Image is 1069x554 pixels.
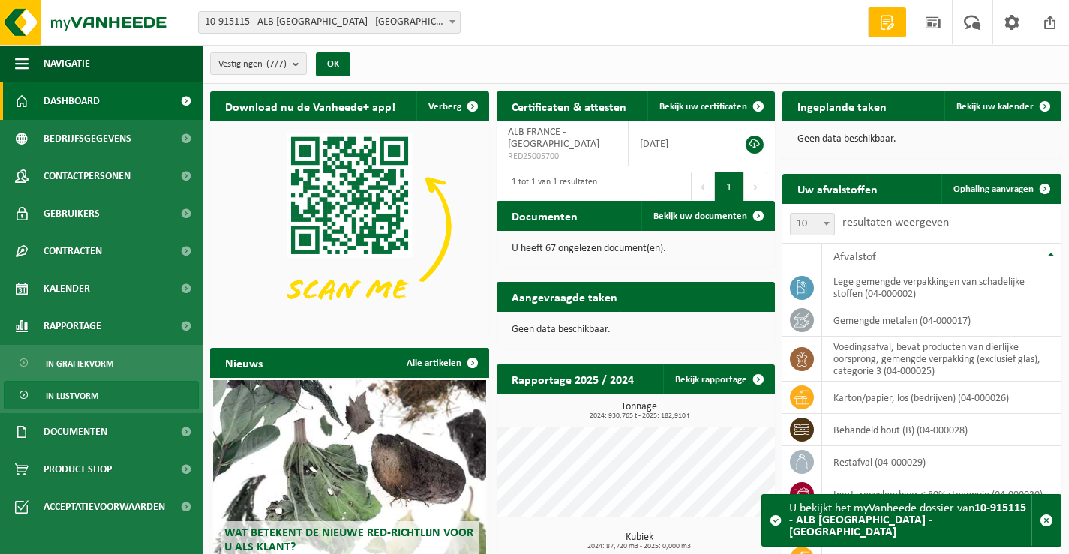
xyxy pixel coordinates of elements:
[497,201,593,230] h2: Documenten
[266,59,287,69] count: (7/7)
[641,201,773,231] a: Bekijk uw documenten
[210,52,307,75] button: Vestigingen(7/7)
[822,478,1061,511] td: inert, recycleerbaar < 80% steenpuin (04-000030)
[797,134,1046,145] p: Geen data beschikbaar.
[497,91,641,121] h2: Certificaten & attesten
[791,214,834,235] span: 10
[956,102,1034,112] span: Bekijk uw kalender
[822,414,1061,446] td: behandeld hout (B) (04-000028)
[198,11,461,34] span: 10-915115 - ALB FRANCE - LILLE
[210,121,489,331] img: Download de VHEPlus App
[504,543,776,550] span: 2024: 87,720 m3 - 2025: 0,000 m3
[508,151,617,163] span: RED25005700
[218,53,287,76] span: Vestigingen
[504,402,776,420] h3: Tonnage
[512,325,761,335] p: Geen data beschikbaar.
[789,502,1026,538] strong: 10-915115 - ALB [GEOGRAPHIC_DATA] - [GEOGRAPHIC_DATA]
[416,91,488,121] button: Verberg
[715,172,744,202] button: 1
[653,211,747,221] span: Bekijk uw documenten
[508,127,599,150] span: ALB FRANCE - [GEOGRAPHIC_DATA]
[822,304,1061,337] td: gemengde metalen (04-000017)
[822,382,1061,414] td: karton/papier, los (bedrijven) (04-000026)
[842,217,949,229] label: resultaten weergeven
[4,349,199,377] a: In grafiekvorm
[44,488,165,526] span: Acceptatievoorwaarden
[790,213,835,235] span: 10
[629,121,719,166] td: [DATE]
[659,102,747,112] span: Bekijk uw certificaten
[44,270,90,307] span: Kalender
[822,446,1061,478] td: restafval (04-000029)
[395,348,488,378] a: Alle artikelen
[44,120,131,157] span: Bedrijfsgegevens
[504,170,597,203] div: 1 tot 1 van 1 resultaten
[663,364,773,394] a: Bekijk rapportage
[512,244,761,254] p: U heeft 67 ongelezen document(en).
[944,91,1060,121] a: Bekijk uw kalender
[782,174,893,203] h2: Uw afvalstoffen
[46,349,113,378] span: In grafiekvorm
[44,157,131,195] span: Contactpersonen
[497,364,649,394] h2: Rapportage 2025 / 2024
[316,52,350,76] button: OK
[4,381,199,409] a: In lijstvorm
[428,102,461,112] span: Verberg
[210,91,410,121] h2: Download nu de Vanheede+ app!
[744,172,767,202] button: Next
[504,532,776,550] h3: Kubiek
[941,174,1060,204] a: Ophaling aanvragen
[44,307,101,345] span: Rapportage
[44,82,100,120] span: Dashboard
[822,271,1061,304] td: lege gemengde verpakkingen van schadelijke stoffen (04-000002)
[46,382,98,410] span: In lijstvorm
[44,232,102,270] span: Contracten
[789,495,1031,546] div: U bekijkt het myVanheede dossier van
[691,172,715,202] button: Previous
[224,527,473,553] span: Wat betekent de nieuwe RED-richtlijn voor u als klant?
[953,184,1034,194] span: Ophaling aanvragen
[44,413,107,451] span: Documenten
[44,45,90,82] span: Navigatie
[822,337,1061,382] td: voedingsafval, bevat producten van dierlijke oorsprong, gemengde verpakking (exclusief glas), cat...
[210,348,278,377] h2: Nieuws
[497,282,632,311] h2: Aangevraagde taken
[833,251,876,263] span: Afvalstof
[782,91,902,121] h2: Ingeplande taken
[647,91,773,121] a: Bekijk uw certificaten
[44,451,112,488] span: Product Shop
[504,412,776,420] span: 2024: 930,765 t - 2025: 182,910 t
[199,12,460,33] span: 10-915115 - ALB FRANCE - LILLE
[44,195,100,232] span: Gebruikers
